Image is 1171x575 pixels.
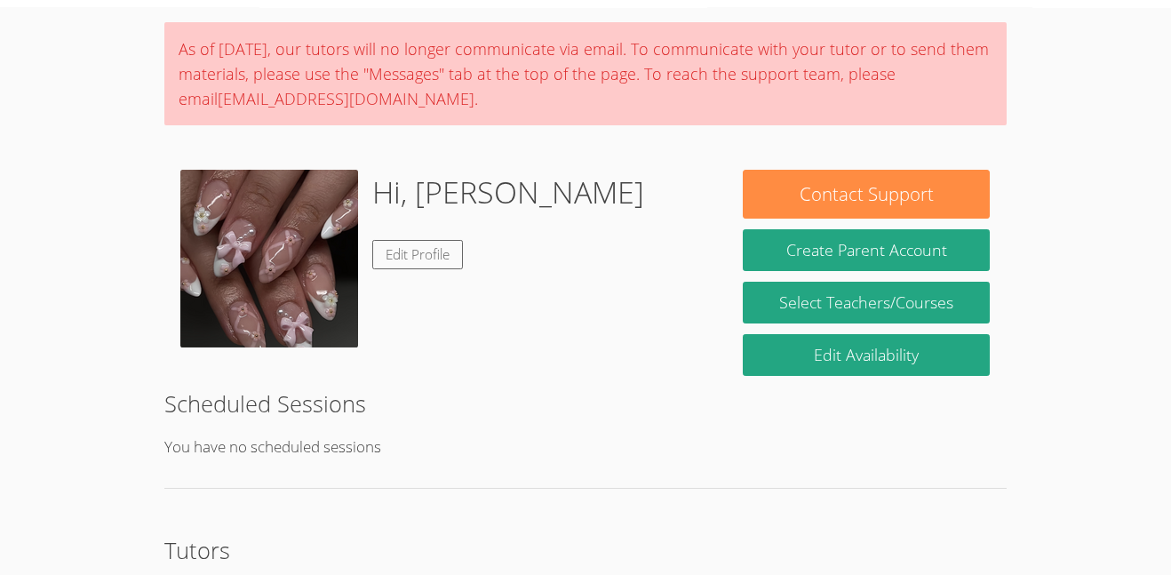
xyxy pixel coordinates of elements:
[164,22,1008,125] div: As of [DATE], our tutors will no longer communicate via email. To communicate with your tutor or ...
[180,170,358,347] img: Screenshot%202024-12-19%209.28.50%20PM.png
[743,229,990,271] button: Create Parent Account
[743,282,990,323] a: Select Teachers/Courses
[743,170,990,219] button: Contact Support
[372,170,644,215] h1: Hi, [PERSON_NAME]
[164,435,1008,460] p: You have no scheduled sessions
[743,334,990,376] a: Edit Availability
[164,533,1008,567] h2: Tutors
[372,240,463,269] a: Edit Profile
[164,387,1008,420] h2: Scheduled Sessions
